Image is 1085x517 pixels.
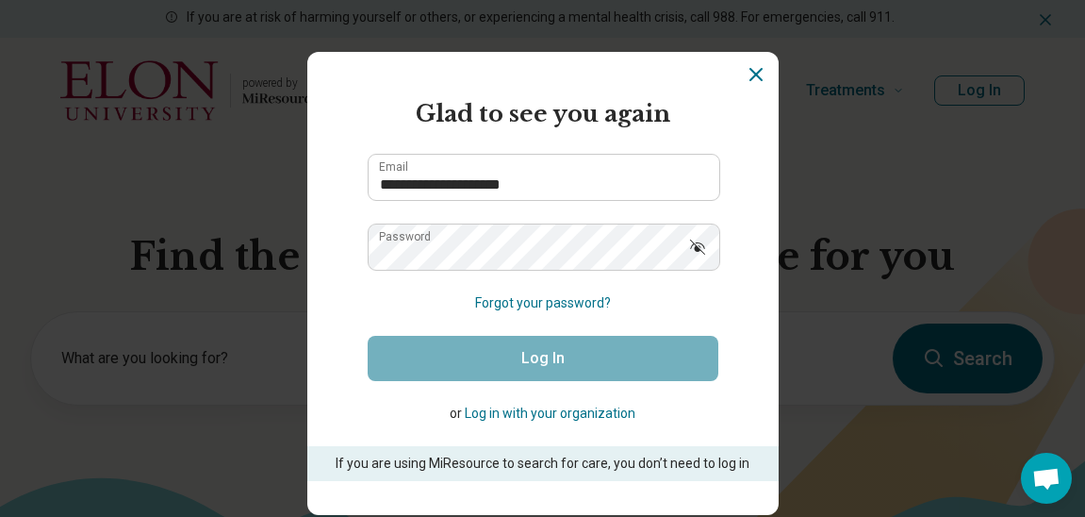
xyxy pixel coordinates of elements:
[475,293,611,313] button: Forgot your password?
[368,404,718,424] p: or
[465,404,635,424] button: Log in with your organization
[677,224,718,269] button: Show password
[379,161,408,173] label: Email
[307,52,779,515] section: Login Dialog
[379,231,431,242] label: Password
[334,454,752,474] p: If you are using MiResource to search for care, you don’t need to log in
[368,97,718,131] h2: Glad to see you again
[745,63,767,86] button: Dismiss
[368,336,718,381] button: Log In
